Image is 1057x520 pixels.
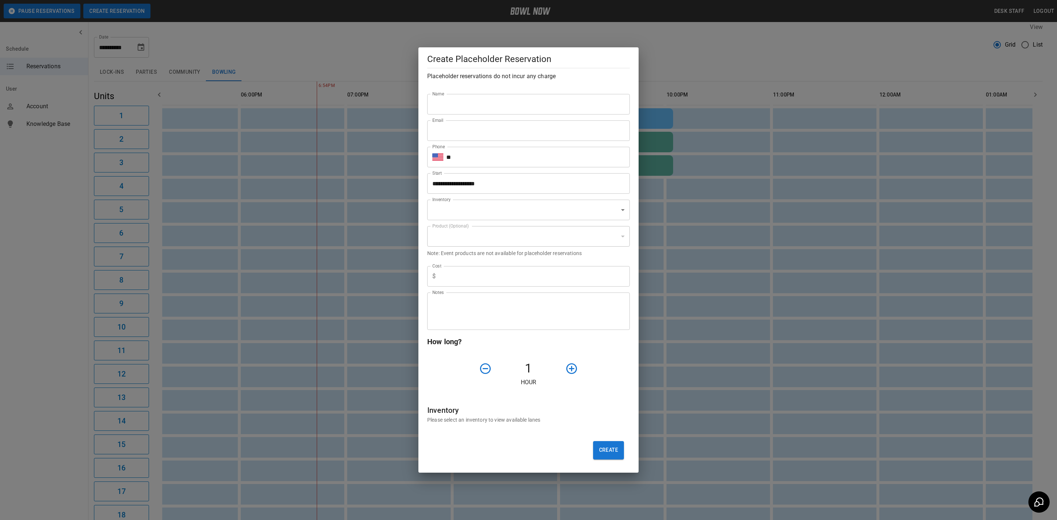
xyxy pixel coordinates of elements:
[427,200,630,220] div: ​
[427,378,630,387] p: Hour
[432,170,442,176] label: Start
[427,250,630,257] p: Note: Event products are not available for placeholder reservations
[427,404,630,416] h6: Inventory
[427,226,630,247] div: ​
[427,336,630,348] h6: How long?
[432,143,445,150] label: Phone
[427,53,630,65] h5: Create Placeholder Reservation
[593,441,624,459] button: Create
[427,71,630,81] h6: Placeholder reservations do not incur any charge
[427,416,630,423] p: Please select an inventory to view available lanes
[432,272,436,281] p: $
[427,173,625,194] input: Choose date, selected date is Sep 26, 2025
[432,152,443,163] button: Select country
[495,361,562,376] h4: 1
